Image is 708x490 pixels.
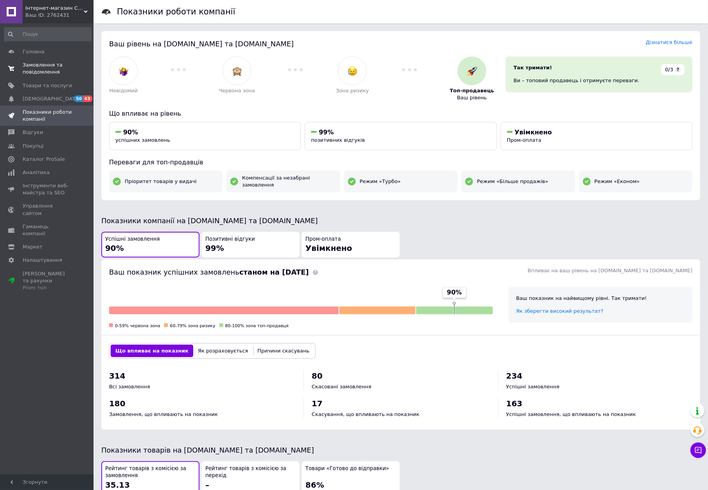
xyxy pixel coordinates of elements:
img: :disappointed_relieved: [348,66,357,76]
span: Компенсації за незабрані замовлення [242,174,336,189]
button: 90%успішних замовлень [109,122,301,150]
span: ? [675,67,681,72]
button: Пром-оплатаУвімкнено [302,232,400,258]
span: Рейтинг товарів з комісією за замовлення [105,465,196,479]
input: Пошук [4,27,92,41]
span: Інтернет-магазин CARAVEL [25,5,84,12]
span: Всі замовлення [109,384,150,390]
span: Ваш показник успішних замовлень [109,268,309,276]
span: 90% [123,129,138,136]
a: Як зберегти високий результат? [516,308,604,314]
span: Що впливає на рівень [109,110,181,117]
span: Показники товарів на [DOMAIN_NAME] та [DOMAIN_NAME] [101,446,314,454]
span: [PERSON_NAME] та рахунки [23,270,72,292]
img: :woman-shrugging: [119,66,129,76]
span: 0-59% червона зона [115,323,160,328]
span: успішних замовлень [115,137,170,143]
span: [DEMOGRAPHIC_DATA] [23,95,80,102]
span: Пром-оплата [305,236,341,243]
span: Ваш рівень на [DOMAIN_NAME] та [DOMAIN_NAME] [109,40,294,48]
img: :see_no_evil: [232,66,242,76]
span: 60-79% зона ризику [170,323,215,328]
h1: Показники роботи компанії [117,7,235,16]
span: 43 [83,95,92,102]
b: станом на [DATE] [239,268,309,276]
span: 180 [109,399,125,408]
span: Зона ризику [336,87,369,94]
span: Так тримати! [514,65,552,71]
span: Скасування, що впливають на показник [312,411,419,417]
button: Чат з покупцем [690,442,706,458]
span: Успішні замовлення [105,236,160,243]
span: Впливає на ваш рівень на [DOMAIN_NAME] та [DOMAIN_NAME] [528,268,692,273]
span: Топ-продавець [450,87,494,94]
div: Ваш ID: 2762431 [25,12,94,19]
span: 80-100% зона топ-продавця [225,323,289,328]
img: :rocket: [467,66,477,76]
span: 163 [506,399,523,408]
button: Як розраховується [193,345,253,357]
button: Позитивні відгуки99% [201,232,300,258]
span: 234 [506,371,523,381]
span: Замовлення, що впливають на показник [109,411,218,417]
span: Пріоритет товарів у видачі [125,178,197,185]
span: позитивних відгуків [311,137,365,143]
span: Пром-оплата [507,137,542,143]
span: 80 [312,371,323,381]
span: Увімкнено [305,243,352,253]
span: 17 [312,399,323,408]
span: Увімкнено [515,129,552,136]
span: Маркет [23,243,42,250]
span: 50 [74,95,83,102]
span: Режим «Турбо» [360,178,401,185]
button: Успішні замовлення90% [101,232,200,258]
span: Невідомий [109,87,138,94]
span: Управління сайтом [23,203,72,217]
div: Ваш показник на найвищому рівні. Так тримати! [516,295,685,302]
span: Успішні замовлення, що впливають на показник [506,411,636,417]
span: Червона зона [219,87,255,94]
div: Ви – топовий продавець і отримуєте переваги. [514,77,685,84]
span: Товари «Готово до відправки» [305,465,389,472]
span: Товари та послуги [23,82,72,89]
span: – [205,480,209,490]
span: Інструменти веб-майстра та SEO [23,182,72,196]
span: 99% [319,129,334,136]
span: Замовлення та повідомлення [23,62,72,76]
span: Ваш рівень [457,94,487,101]
span: Відгуки [23,129,43,136]
span: 314 [109,371,125,381]
span: Гаманець компанії [23,223,72,237]
span: Режим «Економ» [595,178,640,185]
span: 35.13 [105,480,130,490]
span: Налаштування [23,257,62,264]
span: Каталог ProSale [23,156,65,163]
span: Аналітика [23,169,49,176]
button: Що впливає на показник [111,345,193,357]
span: Рейтинг товарів з комісією за перехід [205,465,296,479]
span: Режим «Більше продажів» [477,178,548,185]
span: Головна [23,48,44,55]
span: 90% [105,243,124,253]
span: Позитивні відгуки [205,236,255,243]
span: Переваги для топ-продавців [109,159,203,166]
span: Покупці [23,143,44,150]
span: Показники роботи компанії [23,109,72,123]
span: Скасовані замовлення [312,384,371,390]
div: Prom топ [23,284,72,291]
a: Дізнатися більше [646,39,692,45]
span: Успішні замовлення [506,384,560,390]
button: УвімкненоПром-оплата [501,122,692,150]
div: 0/3 [661,64,685,75]
button: 99%позитивних відгуків [305,122,496,150]
span: 90% [447,288,462,297]
button: Причини скасувань [253,345,314,357]
span: 86% [305,480,324,490]
span: Показники компанії на [DOMAIN_NAME] та [DOMAIN_NAME] [101,217,318,225]
span: 99% [205,243,224,253]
